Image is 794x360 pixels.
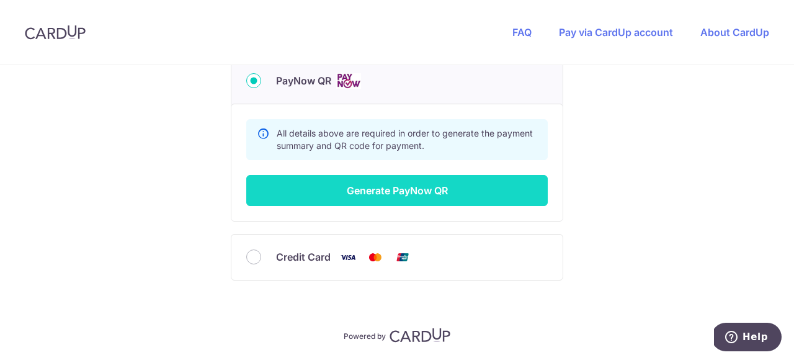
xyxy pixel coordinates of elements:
[714,323,782,354] iframe: Opens a widget where you can find more information
[246,250,548,265] div: Credit Card Visa Mastercard Union Pay
[336,250,360,265] img: Visa
[25,25,86,40] img: CardUp
[390,250,415,265] img: Union Pay
[336,73,361,89] img: Cards logo
[559,26,673,38] a: Pay via CardUp account
[276,250,331,264] span: Credit Card
[363,250,388,265] img: Mastercard
[246,175,548,206] button: Generate PayNow QR
[344,329,386,341] p: Powered by
[512,26,532,38] a: FAQ
[246,73,548,89] div: PayNow QR Cards logo
[700,26,769,38] a: About CardUp
[276,73,331,88] span: PayNow QR
[277,128,533,151] span: All details above are required in order to generate the payment summary and QR code for payment.
[390,328,450,343] img: CardUp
